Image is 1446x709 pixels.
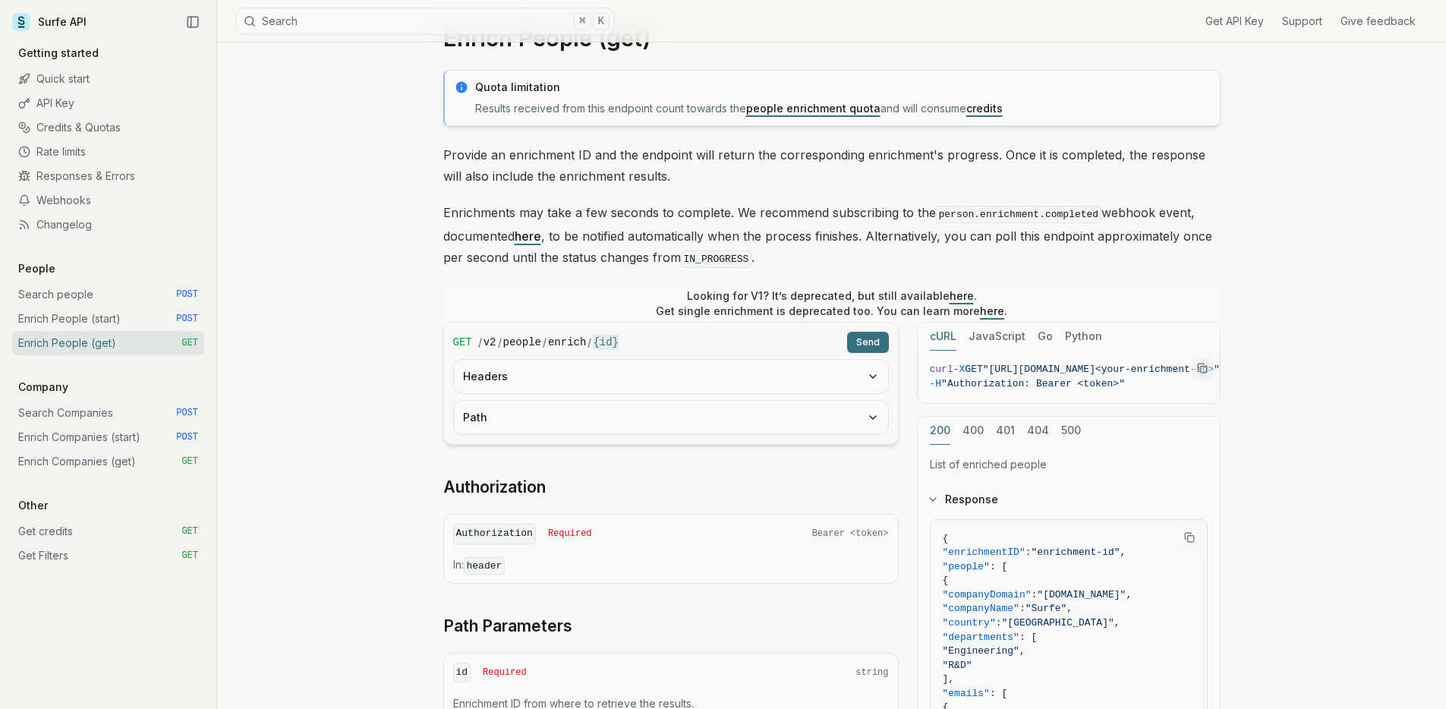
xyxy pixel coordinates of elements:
a: Get API Key [1205,14,1264,29]
a: here [515,228,541,244]
span: / [498,335,502,350]
a: Rate limits [12,140,204,164]
span: Required [483,666,527,679]
p: Results received from this endpoint count towards the and will consume [475,101,1211,116]
a: Search people POST [12,282,204,307]
button: cURL [930,323,956,351]
kbd: K [593,13,610,30]
span: , [1120,547,1126,558]
span: : [ [990,688,1007,699]
span: POST [176,313,198,325]
span: Bearer <token> [812,528,889,540]
span: "Surfe" [1025,603,1067,614]
span: / [543,335,547,350]
span: / [478,335,482,350]
span: "[URL][DOMAIN_NAME]<your-enrichment-id>" [983,364,1220,375]
p: Getting started [12,46,105,61]
a: Responses & Errors [12,164,204,188]
span: ], [943,673,955,685]
span: { [943,533,949,544]
button: Headers [454,360,888,393]
button: 200 [930,417,950,445]
span: "emails" [943,688,990,699]
a: Enrich People (start) POST [12,307,204,331]
span: GET [181,525,198,537]
a: Path Parameters [443,616,572,637]
code: enrich [548,335,586,350]
span: : [1019,603,1025,614]
button: 401 [996,417,1015,445]
span: "enrichment-id" [1032,547,1120,558]
span: "people" [943,561,990,572]
p: Company [12,380,74,395]
a: Search Companies POST [12,401,204,425]
p: Looking for V1? It’s deprecated, but still available . Get single enrichment is deprecated too. Y... [656,288,1007,319]
span: "Authorization: Bearer <token>" [941,378,1125,389]
span: POST [176,431,198,443]
a: Surfe API [12,11,87,33]
button: Search⌘K [235,8,615,35]
span: "R&D" [943,660,972,671]
span: : [996,617,1002,629]
p: List of enriched people [930,457,1208,472]
span: , [1126,589,1132,600]
button: 500 [1061,417,1081,445]
span: POST [176,288,198,301]
span: "Engineering" [943,645,1019,657]
span: GET [181,337,198,349]
button: 400 [962,417,984,445]
code: person.enrichment.completed [936,206,1102,223]
span: "companyDomain" [943,589,1032,600]
span: GET [453,335,472,350]
span: -X [953,364,966,375]
span: / [588,335,591,350]
a: here [980,304,1004,317]
a: Enrich Companies (get) GET [12,449,204,474]
button: Copy Text [1191,357,1214,380]
a: Enrich People (get) GET [12,331,204,355]
button: Python [1065,323,1102,351]
span: curl [930,364,953,375]
button: Path [454,401,888,434]
span: Required [548,528,592,540]
a: Quick start [12,67,204,91]
span: , [1114,617,1120,629]
code: id [453,663,471,683]
span: : [1032,589,1038,600]
a: Changelog [12,213,204,237]
span: "[DOMAIN_NAME]" [1037,589,1126,600]
code: v2 [484,335,496,350]
a: credits [966,102,1003,115]
code: {id} [593,335,619,350]
code: IN_PROGRESS [681,251,752,268]
a: Get credits GET [12,519,204,544]
a: people enrichment quota [746,102,881,115]
span: -H [930,378,942,389]
code: people [503,335,541,350]
span: { [943,575,949,586]
a: Credits & Quotas [12,115,204,140]
button: Collapse Sidebar [181,11,204,33]
button: 404 [1027,417,1049,445]
a: Webhooks [12,188,204,213]
button: Response [918,480,1220,519]
span: , [1066,603,1073,614]
p: Provide an enrichment ID and the endpoint will return the corresponding enrichment's progress. On... [443,144,1221,187]
span: GET [181,550,198,562]
a: Give feedback [1340,14,1416,29]
a: Authorization [443,477,546,498]
span: "companyName" [943,603,1019,614]
span: POST [176,407,198,419]
span: , [1019,645,1025,657]
button: JavaScript [969,323,1025,351]
p: Other [12,498,54,513]
a: here [950,289,974,302]
span: "departments" [943,632,1019,643]
span: "enrichmentID" [943,547,1025,558]
kbd: ⌘ [574,13,591,30]
span: : [ [990,561,1007,572]
code: Authorization [453,524,536,544]
a: Support [1282,14,1322,29]
span: "[GEOGRAPHIC_DATA]" [1002,617,1114,629]
p: People [12,261,61,276]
